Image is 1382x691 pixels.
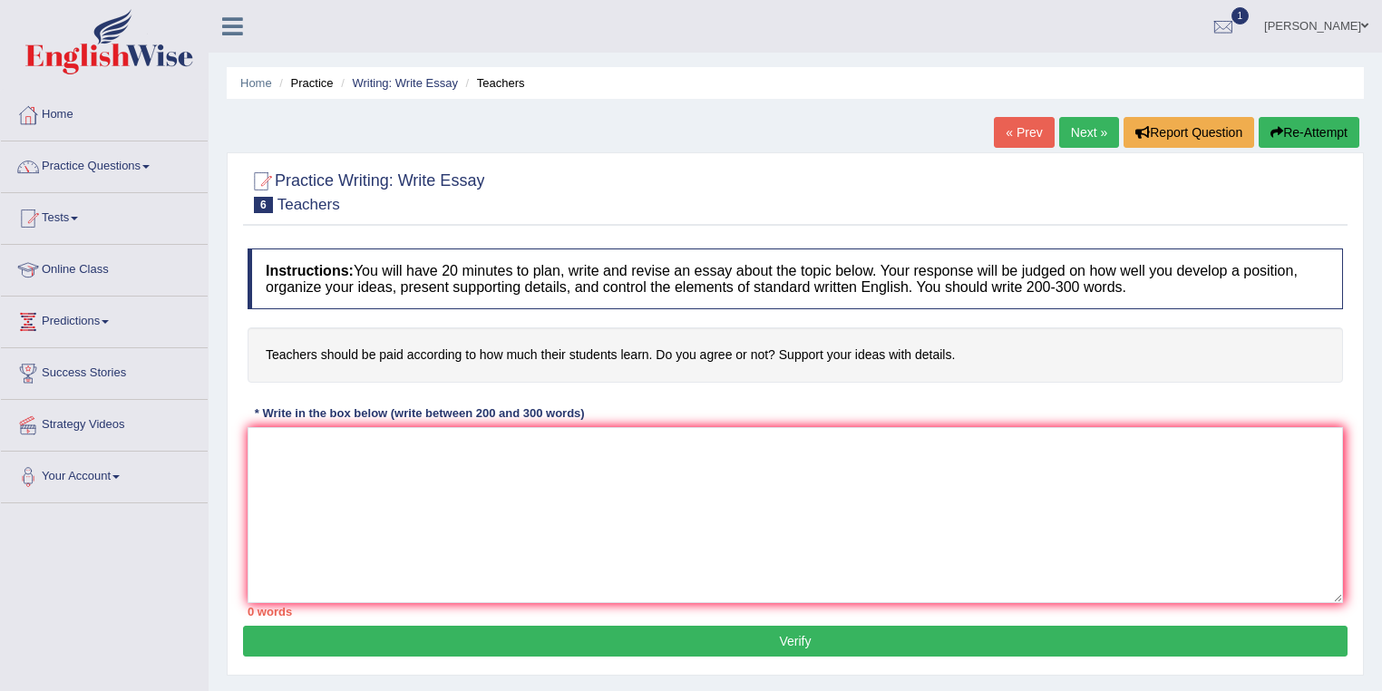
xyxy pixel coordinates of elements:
a: Predictions [1,297,208,342]
a: Practice Questions [1,141,208,187]
a: « Prev [994,117,1054,148]
li: Teachers [462,74,525,92]
h4: You will have 20 minutes to plan, write and revise an essay about the topic below. Your response ... [248,248,1343,309]
button: Re-Attempt [1259,117,1359,148]
h4: Teachers should be paid according to how much their students learn. Do you agree or not? Support ... [248,327,1343,383]
b: Instructions: [266,263,354,278]
span: 6 [254,197,273,213]
a: Home [240,76,272,90]
a: Success Stories [1,348,208,394]
a: Your Account [1,452,208,497]
a: Writing: Write Essay [352,76,458,90]
a: Home [1,90,208,135]
li: Practice [275,74,333,92]
span: 1 [1231,7,1250,24]
small: Teachers [277,196,340,213]
button: Report Question [1124,117,1254,148]
a: Online Class [1,245,208,290]
a: Tests [1,193,208,238]
a: Next » [1059,117,1119,148]
div: * Write in the box below (write between 200 and 300 words) [248,405,591,423]
a: Strategy Videos [1,400,208,445]
h2: Practice Writing: Write Essay [248,168,484,213]
button: Verify [243,626,1348,657]
div: 0 words [248,603,1343,620]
